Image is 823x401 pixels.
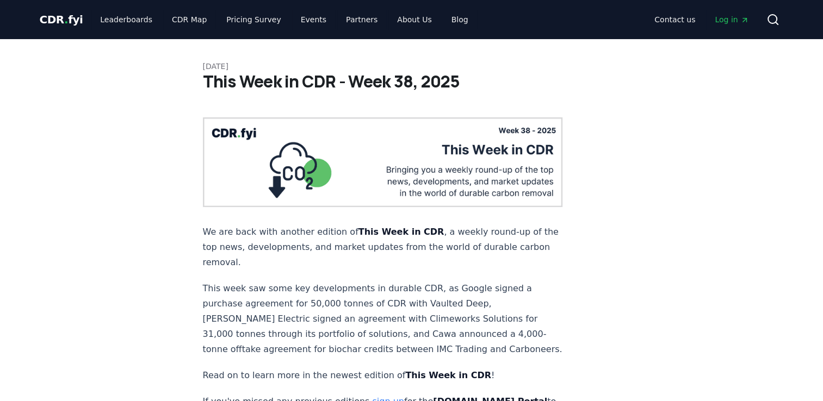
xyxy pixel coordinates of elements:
a: CDR Map [163,10,215,29]
strong: This Week in CDR [358,227,444,237]
p: We are back with another edition of , a weekly round-up of the top news, developments, and market... [203,224,563,270]
span: Log in [715,14,748,25]
a: Contact us [646,10,704,29]
p: [DATE] [203,61,621,72]
a: CDR.fyi [40,12,83,27]
a: Events [292,10,335,29]
h1: This Week in CDR - Week 38, 2025 [203,72,621,91]
nav: Main [646,10,757,29]
a: Partners [337,10,386,29]
p: Read on to learn more in the newest edition of ! [203,368,563,383]
span: CDR fyi [40,13,83,26]
a: Pricing Survey [218,10,289,29]
p: This week saw some key developments in durable CDR, as Google signed a purchase agreement for 50,... [203,281,563,357]
a: About Us [388,10,440,29]
span: . [64,13,68,26]
a: Blog [443,10,477,29]
a: Leaderboards [91,10,161,29]
nav: Main [91,10,477,29]
strong: This Week in CDR [405,370,491,380]
a: Log in [706,10,757,29]
img: blog post image [203,117,563,207]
